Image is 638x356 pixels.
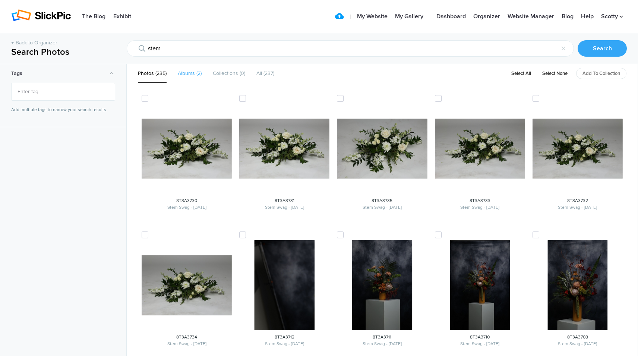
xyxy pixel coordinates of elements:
[15,85,111,98] input: Enter tag...
[195,70,202,76] span: 2
[213,70,238,76] b: Collections
[142,198,232,204] div: 8T3A3730
[239,204,329,211] div: Stem Swag - [DATE]
[506,68,536,79] a: Select All
[593,45,612,52] b: Search
[435,204,525,211] div: Stem Swag - [DATE]
[138,70,154,76] b: Photos
[11,39,57,47] a: ← Back to Organizer
[557,42,570,55] div: ×
[239,198,329,204] div: 8T3A3731
[337,341,427,347] div: Stem Swag - [DATE]
[533,204,623,211] div: Stem Swag - [DATE]
[435,334,525,341] div: 8T3A3710
[178,70,195,76] b: Albums
[154,70,167,76] span: 235
[256,70,262,76] b: All
[537,68,572,79] a: Select None
[142,341,232,347] div: Stem Swag - [DATE]
[337,198,427,204] div: 8T3A3735
[262,70,274,76] span: 237
[11,47,116,58] h1: Search Photos
[238,70,245,76] span: 0
[337,334,427,341] div: 8T3A3711
[239,341,329,347] div: Stem Swag - [DATE]
[337,204,427,211] div: Stem Swag - [DATE]
[533,334,623,341] div: 8T3A3708
[239,334,329,341] div: 8T3A3712
[12,83,115,100] mat-chip-list: Fruit selection
[127,40,574,57] input: Search photos...
[142,204,232,211] div: Stem Swag - [DATE]
[11,70,22,76] b: Tags
[533,341,623,347] div: Stem Swag - [DATE]
[11,107,115,113] p: Add multiple tags to narrow your search results.
[142,334,232,341] div: 8T3A3734
[435,341,525,347] div: Stem Swag - [DATE]
[533,198,623,204] div: 8T3A3732
[435,198,525,204] div: 8T3A3733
